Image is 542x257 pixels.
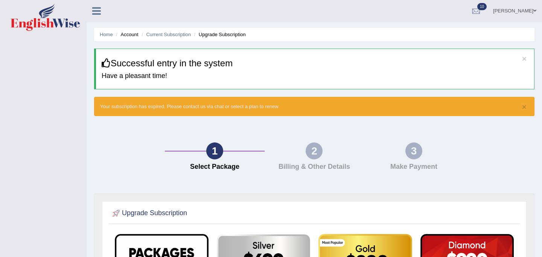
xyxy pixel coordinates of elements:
[192,31,246,38] li: Upgrade Subscription
[206,142,223,159] div: 1
[114,31,138,38] li: Account
[477,3,487,10] span: 10
[405,142,422,159] div: 3
[100,32,113,37] a: Home
[111,208,187,219] h2: Upgrade Subscription
[268,163,360,171] h4: Billing & Other Details
[522,103,527,111] button: ×
[94,97,534,116] div: Your subscription has expired. Please contact us via chat or select a plan to renew
[146,32,191,37] a: Current Subscription
[368,163,460,171] h4: Make Payment
[306,142,323,159] div: 2
[522,55,527,63] button: ×
[169,163,260,171] h4: Select Package
[102,72,528,80] h4: Have a pleasant time!
[102,58,528,68] h3: Successful entry in the system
